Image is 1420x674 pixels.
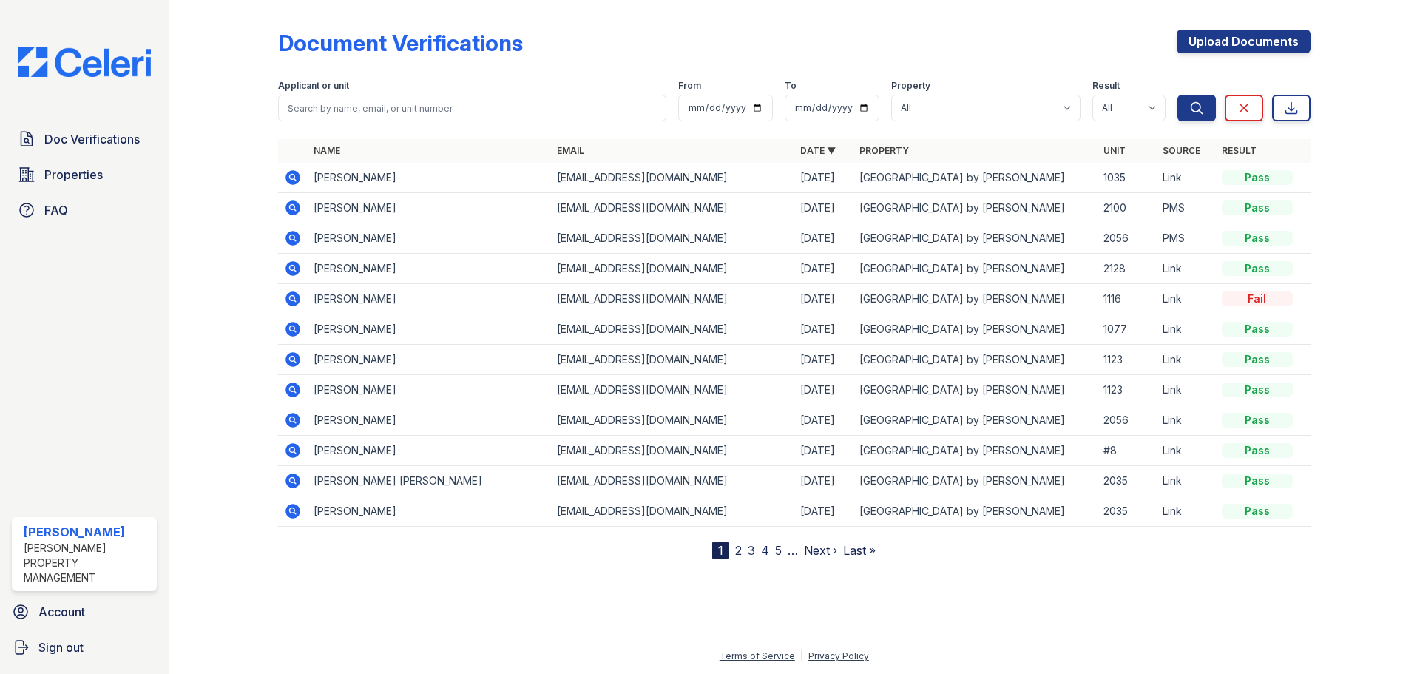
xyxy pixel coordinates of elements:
td: Link [1157,466,1216,496]
span: Properties [44,166,103,183]
label: From [678,80,701,92]
label: Result [1092,80,1120,92]
td: [PERSON_NAME] [308,345,551,375]
a: Result [1222,145,1257,156]
a: Date ▼ [800,145,836,156]
div: Pass [1222,474,1293,488]
span: Sign out [38,638,84,656]
td: [DATE] [794,314,853,345]
td: [EMAIL_ADDRESS][DOMAIN_NAME] [551,254,794,284]
div: Pass [1222,443,1293,458]
td: [GEOGRAPHIC_DATA] by [PERSON_NAME] [853,163,1097,193]
div: [PERSON_NAME] [24,523,151,541]
td: [GEOGRAPHIC_DATA] by [PERSON_NAME] [853,405,1097,436]
td: [EMAIL_ADDRESS][DOMAIN_NAME] [551,405,794,436]
td: [PERSON_NAME] [308,284,551,314]
div: [PERSON_NAME] Property Management [24,541,151,585]
td: [DATE] [794,405,853,436]
td: Link [1157,254,1216,284]
span: … [788,542,798,559]
img: CE_Logo_Blue-a8612792a0a2168367f1c8372b55b34899dd931a85d93a1a3d3e32e68fde9ad4.png [6,47,163,77]
div: Document Verifications [278,30,523,56]
td: [EMAIL_ADDRESS][DOMAIN_NAME] [551,375,794,405]
div: Pass [1222,352,1293,367]
td: [DATE] [794,163,853,193]
td: [GEOGRAPHIC_DATA] by [PERSON_NAME] [853,254,1097,284]
td: [DATE] [794,345,853,375]
td: [EMAIL_ADDRESS][DOMAIN_NAME] [551,436,794,466]
td: [GEOGRAPHIC_DATA] by [PERSON_NAME] [853,345,1097,375]
a: Privacy Policy [808,650,869,661]
div: Pass [1222,170,1293,185]
a: Property [859,145,909,156]
td: [DATE] [794,496,853,527]
td: 1035 [1098,163,1157,193]
a: Email [557,145,584,156]
div: Pass [1222,231,1293,246]
td: Link [1157,436,1216,466]
span: FAQ [44,201,68,219]
td: Link [1157,375,1216,405]
span: Account [38,603,85,621]
td: [DATE] [794,223,853,254]
td: PMS [1157,193,1216,223]
td: [GEOGRAPHIC_DATA] by [PERSON_NAME] [853,284,1097,314]
div: Pass [1222,413,1293,428]
td: 1116 [1098,284,1157,314]
td: [DATE] [794,375,853,405]
td: [PERSON_NAME] [308,375,551,405]
input: Search by name, email, or unit number [278,95,666,121]
td: [GEOGRAPHIC_DATA] by [PERSON_NAME] [853,436,1097,466]
a: 4 [761,543,769,558]
td: [EMAIL_ADDRESS][DOMAIN_NAME] [551,345,794,375]
td: [EMAIL_ADDRESS][DOMAIN_NAME] [551,314,794,345]
a: 3 [748,543,755,558]
div: Pass [1222,261,1293,276]
td: [PERSON_NAME] [PERSON_NAME] [308,466,551,496]
div: Pass [1222,383,1293,397]
td: [PERSON_NAME] [308,314,551,345]
td: [GEOGRAPHIC_DATA] by [PERSON_NAME] [853,314,1097,345]
a: Sign out [6,633,163,662]
td: [PERSON_NAME] [308,163,551,193]
label: Applicant or unit [278,80,349,92]
div: Pass [1222,504,1293,519]
td: [DATE] [794,193,853,223]
a: Last » [843,543,876,558]
td: Link [1157,314,1216,345]
a: Account [6,597,163,627]
td: [GEOGRAPHIC_DATA] by [PERSON_NAME] [853,375,1097,405]
td: Link [1157,163,1216,193]
td: [EMAIL_ADDRESS][DOMAIN_NAME] [551,223,794,254]
a: 5 [775,543,782,558]
td: 2100 [1098,193,1157,223]
td: [DATE] [794,254,853,284]
a: Name [314,145,340,156]
td: [GEOGRAPHIC_DATA] by [PERSON_NAME] [853,496,1097,527]
td: [PERSON_NAME] [308,193,551,223]
td: 2035 [1098,466,1157,496]
td: [PERSON_NAME] [308,254,551,284]
a: Properties [12,160,157,189]
div: Fail [1222,291,1293,306]
a: Upload Documents [1177,30,1311,53]
a: Unit [1103,145,1126,156]
div: Pass [1222,200,1293,215]
td: #8 [1098,436,1157,466]
td: 2056 [1098,223,1157,254]
td: [PERSON_NAME] [308,436,551,466]
td: Link [1157,496,1216,527]
td: [EMAIL_ADDRESS][DOMAIN_NAME] [551,163,794,193]
a: Terms of Service [720,650,795,661]
div: Pass [1222,322,1293,337]
a: FAQ [12,195,157,225]
label: Property [891,80,930,92]
td: [PERSON_NAME] [308,496,551,527]
td: [EMAIL_ADDRESS][DOMAIN_NAME] [551,284,794,314]
label: To [785,80,797,92]
div: 1 [712,542,729,559]
td: 2035 [1098,496,1157,527]
td: [GEOGRAPHIC_DATA] by [PERSON_NAME] [853,466,1097,496]
td: 1123 [1098,345,1157,375]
